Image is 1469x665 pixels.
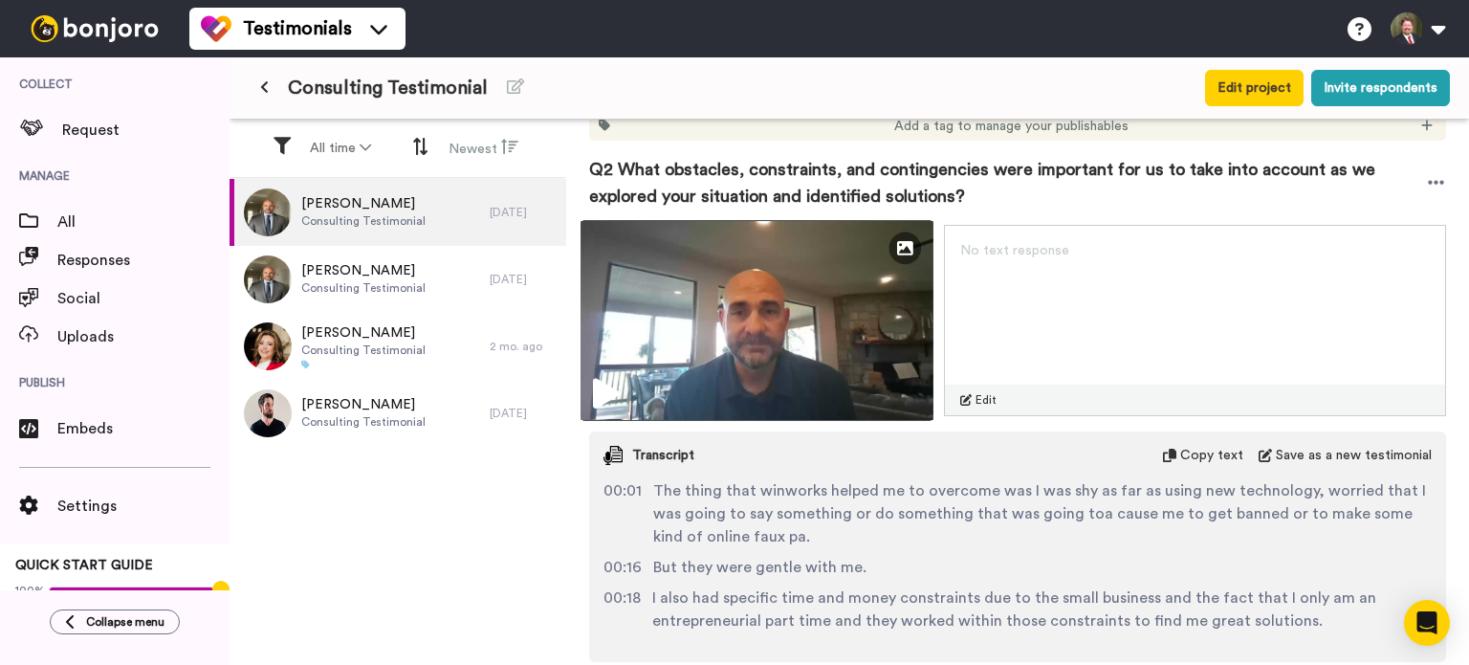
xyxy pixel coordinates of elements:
[1205,70,1304,106] button: Edit project
[653,556,866,579] span: But they were gentle with me.
[437,130,530,166] button: Newest
[50,610,180,634] button: Collapse menu
[301,414,426,430] span: Consulting Testimonial
[1404,600,1450,646] div: Open Intercom Messenger
[301,213,426,229] span: Consulting Testimonial
[201,13,231,44] img: tm-color.svg
[57,249,230,272] span: Responses
[230,246,566,313] a: [PERSON_NAME]Consulting Testimonial[DATE]
[632,446,694,465] span: Transcript
[603,446,623,465] img: transcript.svg
[301,280,426,296] span: Consulting Testimonial
[301,395,426,414] span: [PERSON_NAME]
[653,479,1432,548] span: The thing that winworks helped me to overcome was I was shy as far as using new technology, worri...
[62,119,230,142] span: Request
[490,339,557,354] div: 2 mo. ago
[490,406,557,421] div: [DATE]
[244,255,292,303] img: 3f17cd37-fd58-4c59-9317-689ba98b7de1.jpeg
[230,380,566,447] a: [PERSON_NAME]Consulting Testimonial[DATE]
[86,614,164,630] span: Collapse menu
[301,323,426,343] span: [PERSON_NAME]
[15,559,153,572] span: QUICK START GUIDE
[894,117,1129,136] span: Add a tag to manage your publishables
[1180,446,1243,465] span: Copy text
[57,417,230,440] span: Embeds
[581,220,933,421] img: d9a0f731-011b-4b97-a8d4-8c807641adca-thumbnail_full-1758321993.jpg
[1311,70,1450,106] button: Invite respondents
[589,156,1426,210] span: Q2 What obstacles, constraints, and contingencies were important for us to take into account as w...
[230,179,566,246] a: [PERSON_NAME]Consulting Testimonial[DATE]
[298,131,383,166] button: All time
[301,194,426,213] span: [PERSON_NAME]
[490,272,557,287] div: [DATE]
[976,392,997,408] span: Edit
[57,325,230,348] span: Uploads
[230,313,566,380] a: [PERSON_NAME]Consulting Testimonial2 mo. ago
[301,343,426,358] span: Consulting Testimonial
[301,261,426,280] span: [PERSON_NAME]
[244,322,292,370] img: 87f4d1cd-ec1a-4079-8737-82714417025e.jpeg
[960,244,1069,257] span: No text response
[244,188,292,236] img: 3f17cd37-fd58-4c59-9317-689ba98b7de1.jpeg
[244,389,292,437] img: 09ec0616-76d8-4d80-9822-9811e933b20c.jpeg
[288,75,488,101] span: Consulting Testimonial
[243,15,352,42] span: Testimonials
[57,495,230,518] span: Settings
[57,211,230,233] span: All
[212,581,230,598] div: Tooltip anchor
[603,587,641,632] span: 00:18
[1276,446,1432,465] span: Save as a new testimonial
[490,205,557,220] div: [DATE]
[603,556,642,579] span: 00:16
[57,287,230,310] span: Social
[23,15,166,42] img: bj-logo-header-white.svg
[652,587,1432,632] span: I also had specific time and money constraints due to the small business and the fact that I only...
[15,583,45,598] span: 100%
[603,479,642,548] span: 00:01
